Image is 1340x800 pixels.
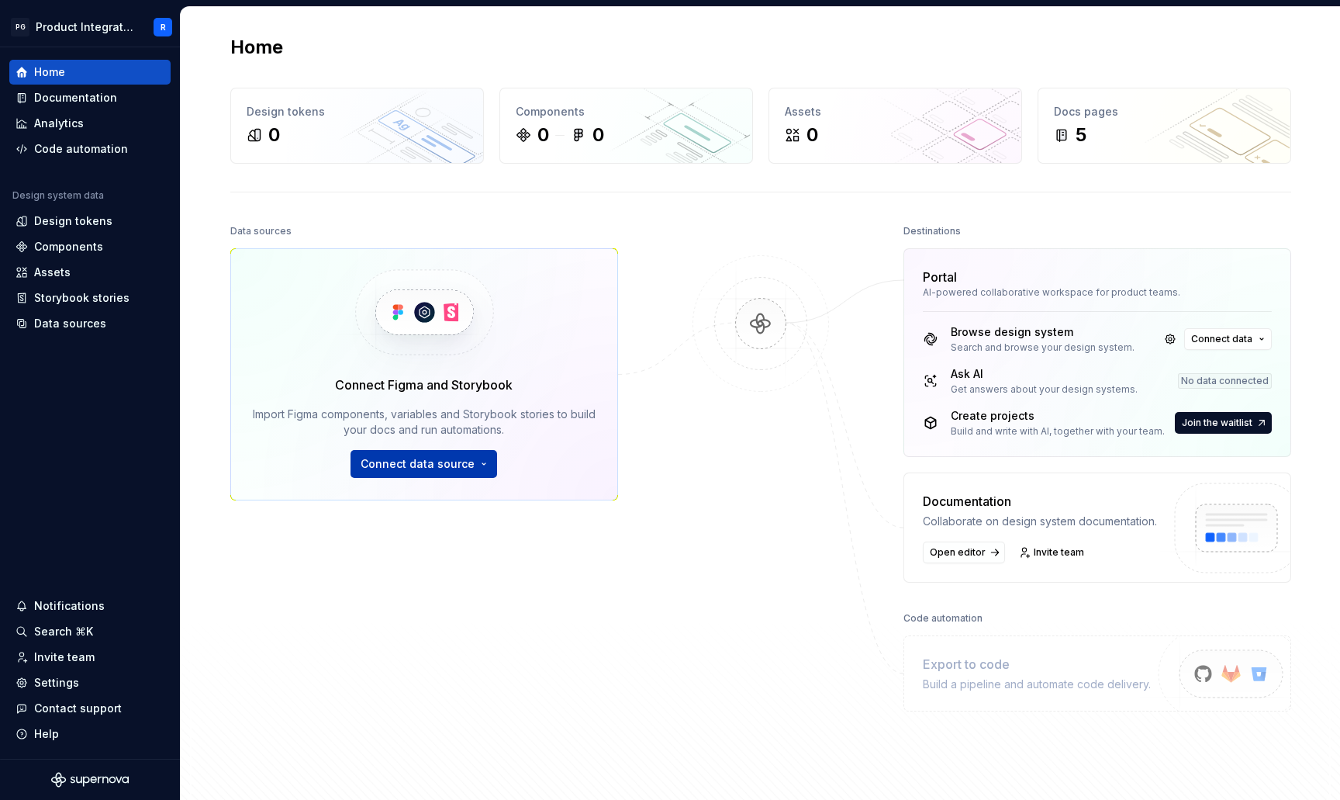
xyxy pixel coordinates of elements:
[923,268,957,286] div: Portal
[34,239,103,255] div: Components
[9,286,171,310] a: Storybook stories
[253,407,596,438] div: Import Figma components, variables and Storybook stories to build your docs and run automations.
[1034,546,1084,559] span: Invite team
[9,594,171,618] button: Notifications
[9,137,171,161] a: Code automation
[34,675,79,691] div: Settings
[34,316,106,331] div: Data sources
[9,619,171,644] button: Search ⌘K
[903,220,961,242] div: Destinations
[923,655,1151,674] div: Export to code
[806,123,818,147] div: 0
[903,608,983,629] div: Code automation
[923,677,1151,692] div: Build a pipeline and automate code delivery.
[1054,104,1275,119] div: Docs pages
[9,209,171,234] a: Design tokens
[951,341,1135,354] div: Search and browse your design system.
[11,18,29,36] div: PG
[923,542,1005,563] a: Open editor
[34,265,71,280] div: Assets
[9,111,171,136] a: Analytics
[923,492,1157,511] div: Documentation
[951,408,1165,424] div: Create projects
[34,290,130,306] div: Storybook stories
[1178,373,1272,389] div: No data connected
[34,141,128,157] div: Code automation
[9,311,171,336] a: Data sources
[34,90,117,106] div: Documentation
[12,189,104,202] div: Design system data
[34,649,95,665] div: Invite team
[9,670,171,695] a: Settings
[34,726,59,742] div: Help
[230,88,484,164] a: Design tokens0
[51,772,129,788] svg: Supernova Logo
[9,60,171,85] a: Home
[9,722,171,746] button: Help
[34,701,122,716] div: Contact support
[9,696,171,721] button: Contact support
[785,104,1006,119] div: Assets
[9,85,171,110] a: Documentation
[9,645,171,670] a: Invite team
[34,64,65,80] div: Home
[36,19,135,35] div: Product Integration
[161,21,166,33] div: R
[1014,542,1091,563] a: Invite team
[499,88,753,164] a: Components00
[951,425,1165,438] div: Build and write with AI, together with your team.
[1076,123,1086,147] div: 5
[34,116,84,131] div: Analytics
[951,366,1138,382] div: Ask AI
[951,383,1138,396] div: Get answers about your design systems.
[537,123,549,147] div: 0
[230,35,283,60] h2: Home
[34,598,105,614] div: Notifications
[230,220,292,242] div: Data sources
[335,376,513,394] div: Connect Figma and Storybook
[34,624,93,639] div: Search ⌘K
[923,514,1157,529] div: Collaborate on design system documentation.
[3,10,177,43] button: PGProduct IntegrationR
[768,88,1022,164] a: Assets0
[247,104,468,119] div: Design tokens
[34,213,112,229] div: Design tokens
[1175,412,1272,434] button: Join the waitlist
[268,123,280,147] div: 0
[592,123,604,147] div: 0
[9,260,171,285] a: Assets
[351,450,497,478] button: Connect data source
[951,324,1135,340] div: Browse design system
[516,104,737,119] div: Components
[1191,333,1252,345] span: Connect data
[1184,328,1272,350] button: Connect data
[1038,88,1291,164] a: Docs pages5
[361,456,475,472] span: Connect data source
[1182,417,1252,429] span: Join the waitlist
[923,286,1272,299] div: AI-powered collaborative workspace for product teams.
[9,234,171,259] a: Components
[930,546,986,559] span: Open editor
